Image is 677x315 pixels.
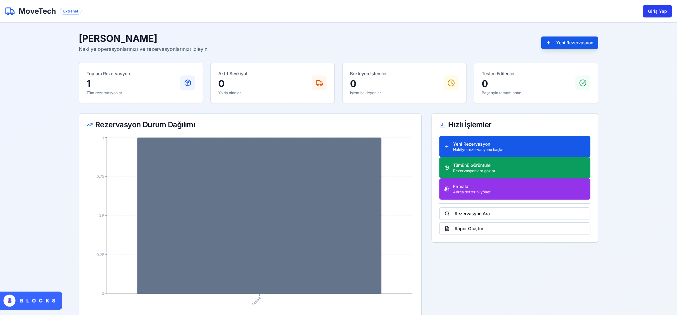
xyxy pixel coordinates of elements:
[439,157,590,178] button: Tümünü GörüntüleRezervasyonlara göz at
[350,70,387,77] p: Bekleyen İşlemler
[482,90,521,95] p: Başarıyla tamamlanan
[541,36,598,49] button: Yeni Rezervasyon
[87,121,414,128] div: Rezervasyon Durum Dağılımı
[482,70,521,77] p: Teslim Edilenler
[79,45,207,53] p: Nakliye operasyonlarınızı ve rezervasyonlarınızı izleyin
[350,90,387,95] p: İşlem bekleyenler
[482,78,521,89] p: 0
[453,168,495,173] div: Rezervasyonlara göz at
[87,90,130,95] p: Tüm rezervasyonlar
[439,178,590,200] button: FirmalarAdres defterini yönet
[439,136,590,157] button: Yeni RezervasyonNakliye rezervasyonu başlat
[439,187,590,193] a: FirmalarAdres defterini yönet
[19,6,56,16] h1: MoveTech
[218,70,248,77] p: Aktif Sevkiyat
[251,296,262,307] tspan: Taslak
[99,213,104,218] tspan: 0.5
[79,33,207,44] h1: [PERSON_NAME]
[439,121,590,128] div: Hızlı İşlemler
[218,78,248,89] p: 0
[453,162,495,168] div: Tümünü Görüntüle
[439,144,590,150] a: Yeni RezervasyonNakliye rezervasyonu başlat
[102,292,104,296] tspan: 0
[453,141,504,147] div: Yeni Rezervasyon
[87,78,130,89] p: 1
[643,5,672,17] button: Giriş Yap
[350,78,387,89] p: 0
[439,222,590,235] button: Rapor Oluştur
[60,8,82,15] div: Extranet
[87,70,130,77] p: Toplam Rezervasyon
[453,190,490,195] div: Adres defterini yönet
[97,252,104,257] tspan: 0.25
[439,165,590,172] a: Tümünü GörüntüleRezervasyonlara göz at
[103,136,104,141] tspan: 1
[453,147,504,152] div: Nakliye rezervasyonu başlat
[97,174,104,179] tspan: 0.75
[453,183,490,190] div: Firmalar
[218,90,248,95] p: Yolda olanlar
[439,207,590,220] button: Rezervasyon Ara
